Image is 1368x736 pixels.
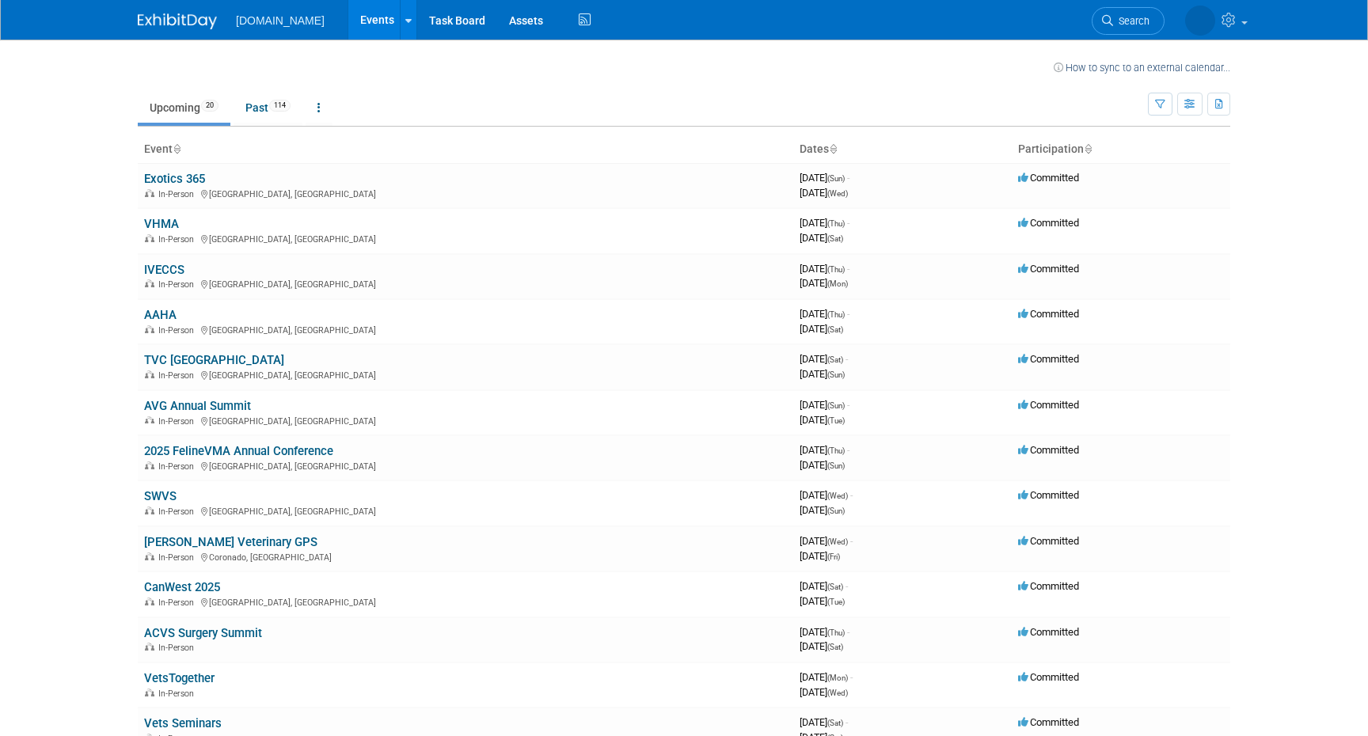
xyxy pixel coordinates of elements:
span: (Sat) [827,234,843,243]
img: In-Person Event [145,370,154,378]
span: In-Person [158,325,199,336]
span: [DATE] [800,504,845,516]
span: [DATE] [800,323,843,335]
div: [GEOGRAPHIC_DATA], [GEOGRAPHIC_DATA] [144,232,787,245]
img: In-Person Event [145,325,154,333]
span: - [850,535,853,547]
span: (Thu) [827,628,845,637]
span: - [847,444,849,456]
span: [DATE] [800,550,840,562]
span: [DATE] [800,277,848,289]
div: [GEOGRAPHIC_DATA], [GEOGRAPHIC_DATA] [144,504,787,517]
span: (Sun) [827,506,845,515]
span: [DATE] [800,580,848,592]
a: TVC [GEOGRAPHIC_DATA] [144,353,284,367]
span: Committed [1018,626,1079,638]
a: Exotics 365 [144,172,205,186]
span: (Sun) [827,401,845,410]
span: Committed [1018,671,1079,683]
div: [GEOGRAPHIC_DATA], [GEOGRAPHIC_DATA] [144,277,787,290]
span: (Sun) [827,174,845,183]
span: - [850,489,853,501]
img: In-Person Event [145,461,154,469]
span: [DATE] [800,535,853,547]
a: AVG Annual Summit [144,399,251,413]
span: In-Person [158,552,199,563]
span: [DATE] [800,172,849,184]
a: ACVS Surgery Summit [144,626,262,640]
span: (Sat) [827,643,843,651]
a: AAHA [144,308,177,322]
img: In-Person Event [145,598,154,605]
span: - [847,308,849,320]
span: Search [1069,15,1105,27]
span: [DATE] [800,353,848,365]
span: (Thu) [827,265,845,274]
a: Sort by Participation Type [1084,142,1092,155]
span: (Wed) [827,189,848,198]
div: [GEOGRAPHIC_DATA], [GEOGRAPHIC_DATA] [144,459,787,472]
span: In-Person [158,189,199,199]
span: (Tue) [827,416,845,425]
span: In-Person [158,689,199,699]
span: In-Person [158,598,199,608]
span: [DATE] [800,671,853,683]
span: - [845,580,848,592]
span: Committed [1018,580,1079,592]
span: [DATE] [800,217,849,229]
img: In-Person Event [145,552,154,560]
a: Vets Seminars [144,716,222,730]
span: 114 [269,100,291,112]
span: [DATE] [800,640,843,652]
span: [DATE] [800,399,849,411]
a: 2025 FelineVMA Annual Conference [144,444,333,458]
span: (Sun) [827,370,845,379]
span: [DATE] [800,595,845,607]
span: - [845,353,848,365]
img: ExhibitDay [138,13,217,29]
span: (Thu) [827,219,845,228]
span: (Thu) [827,446,845,455]
a: Sort by Start Date [829,142,837,155]
span: [DATE] [800,444,849,456]
img: In-Person Event [145,234,154,242]
img: In-Person Event [145,416,154,424]
img: Jack Curran [1141,9,1215,26]
span: (Mon) [827,279,848,288]
span: In-Person [158,234,199,245]
a: Past114 [234,93,302,123]
span: [DATE] [800,368,845,380]
div: [GEOGRAPHIC_DATA], [GEOGRAPHIC_DATA] [144,368,787,381]
span: Committed [1018,263,1079,275]
span: Committed [1018,308,1079,320]
a: VetsTogether [144,671,215,685]
a: IVECCS [144,263,184,277]
a: SWVS [144,489,177,503]
span: Committed [1018,444,1079,456]
span: (Sat) [827,719,843,727]
span: [DATE] [800,263,849,275]
img: In-Person Event [145,279,154,287]
span: In-Person [158,370,199,381]
span: [DATE] [800,716,848,728]
a: How to sync to an external calendar... [1054,62,1230,74]
span: Committed [1018,217,1079,229]
span: In-Person [158,506,199,517]
span: (Fri) [827,552,840,561]
span: [DATE] [800,232,843,244]
span: - [850,671,853,683]
span: (Wed) [827,537,848,546]
span: Committed [1018,399,1079,411]
span: (Thu) [827,310,845,319]
span: Committed [1018,172,1079,184]
span: (Wed) [827,491,848,500]
div: [GEOGRAPHIC_DATA], [GEOGRAPHIC_DATA] [144,595,787,608]
span: - [847,172,849,184]
img: In-Person Event [145,643,154,651]
span: In-Person [158,643,199,653]
span: (Sat) [827,325,843,334]
span: Committed [1018,489,1079,501]
span: [DOMAIN_NAME] [236,14,325,27]
div: [GEOGRAPHIC_DATA], [GEOGRAPHIC_DATA] [144,187,787,199]
img: In-Person Event [145,506,154,514]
